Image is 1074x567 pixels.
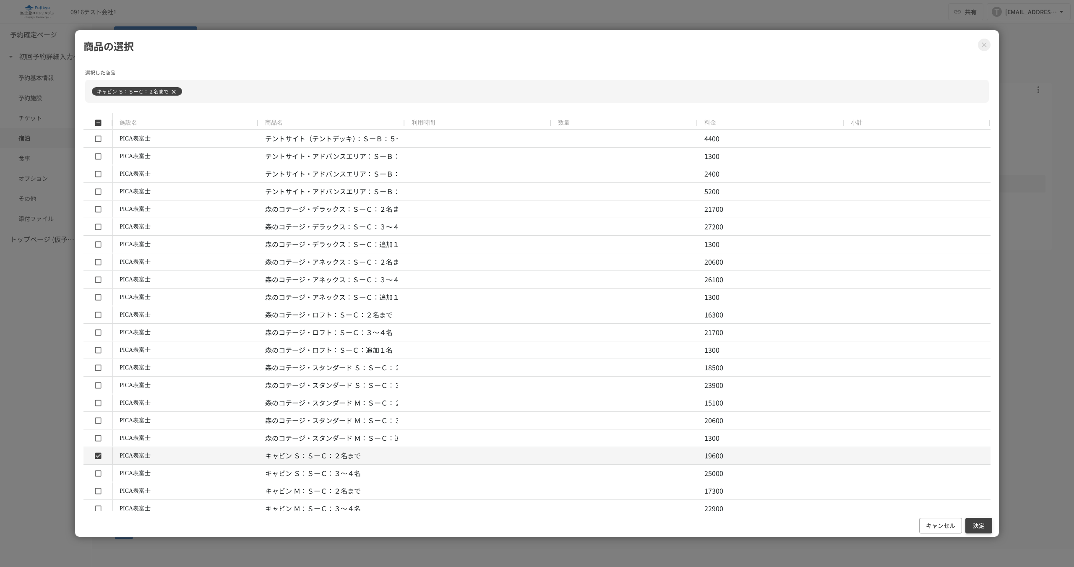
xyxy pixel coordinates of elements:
[97,87,169,95] p: キャビン Ｓ：ＳーＣ：２名まで
[265,119,283,127] span: 商品名
[265,433,421,444] p: 森のコテージ・スタンダード Ｍ：ＳーＣ：追加１名
[265,468,361,479] p: キャビン Ｓ：ＳーＣ：３～４名
[704,380,723,391] p: 23900
[120,447,151,464] div: PICA表富士
[265,486,361,497] p: キャビン Ｍ：ＳーＣ：２名まで
[704,292,719,303] p: 1300
[92,83,989,99] div: キャビン Ｓ：ＳーＣ：２名まで
[120,218,151,235] div: PICA表富士
[120,271,151,288] div: PICA表富士
[120,395,151,411] div: PICA表富士
[412,119,435,127] span: 利用時間
[704,345,719,356] p: 1300
[704,239,719,250] p: 1300
[265,362,421,373] p: 森のコテージ・スタンダード Ｓ：ＳーＣ：２名まで
[704,503,723,514] p: 22900
[120,412,151,429] div: PICA表富士
[120,500,151,517] div: PICA表富士
[704,327,723,338] p: 21700
[120,148,151,164] div: PICA表富士
[265,327,393,338] p: 森のコテージ・ロフト：ＳーＣ：３～４名
[120,236,151,252] div: PICA表富士
[265,450,361,461] p: キャビン Ｓ：ＳーＣ：２名まで
[704,186,719,197] p: 5200
[265,186,454,197] p: テントサイト・アドバンスエリア：ＳーＢ：Ｇ（3～6名利用）
[265,380,421,391] p: 森のコテージ・スタンダード Ｓ：ＳーＣ：３～４名
[558,119,570,127] span: 数量
[120,254,151,270] div: PICA表富士
[965,518,992,533] button: 決定
[704,450,723,461] p: 19600
[704,415,723,426] p: 20600
[704,257,723,268] p: 20600
[120,119,137,127] span: 施設名
[704,362,723,373] p: 18500
[120,342,151,358] div: PICA表富士
[265,503,361,514] p: キャビン Ｍ：ＳーＣ：３～４名
[265,310,393,320] p: 森のコテージ・ロフト：ＳーＣ：２名まで
[265,345,393,356] p: 森のコテージ・ロフト：ＳーＣ：追加１名
[85,68,989,76] p: 選択した商品
[704,151,719,162] p: 1300
[120,289,151,305] div: PICA表富士
[265,274,406,285] p: 森のコテージ・アネックス：ＳーＣ：３～４名
[851,119,863,127] span: 小計
[704,486,723,497] p: 17300
[120,166,151,182] div: PICA表富士
[120,324,151,341] div: PICA表富士
[265,169,467,179] p: テントサイト・アドバンスエリア：ＳーＢ：デュオ（２名で利用）
[120,430,151,446] div: PICA表富士
[704,274,723,285] p: 26100
[120,483,151,499] div: PICA表富士
[265,239,406,250] p: 森のコテージ・デラックス：ＳーＣ：追加１名
[704,204,723,215] p: 21700
[704,310,723,320] p: 16300
[120,130,151,147] div: PICA表富士
[978,39,991,51] button: Close modal
[120,201,151,217] div: PICA表富士
[265,292,406,303] p: 森のコテージ・アネックス：ＳーＣ：追加１名
[704,119,716,127] span: 料金
[919,518,962,533] button: キャンセル
[120,359,151,376] div: PICA表富士
[704,221,723,232] p: 27200
[265,151,454,162] p: テントサイト・アドバンスエリア：ＳーＢ：Ｓ（１名で利用）
[120,377,151,393] div: PICA表富士
[704,468,723,479] p: 25000
[265,221,406,232] p: 森のコテージ・デラックス：ＳーＣ：３～４名
[704,433,719,444] p: 1300
[704,133,719,144] p: 4400
[120,465,151,481] div: PICA表富士
[265,257,406,268] p: 森のコテージ・アネックス：ＳーＣ：２名まで
[120,183,151,200] div: PICA表富士
[265,415,421,426] p: 森のコテージ・スタンダード Ｍ：ＳーＣ：３～４名
[265,398,421,408] p: 森のコテージ・スタンダード Ｍ：ＳーＣ：２名まで
[265,133,416,144] p: テントサイト（テントデッキ）：ＳーＢ：５～６名
[120,307,151,323] div: PICA表富士
[83,39,991,58] h2: 商品の選択
[704,169,719,179] p: 2400
[265,204,406,215] p: 森のコテージ・デラックス：ＳーＣ：２名まで
[704,398,723,408] p: 15100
